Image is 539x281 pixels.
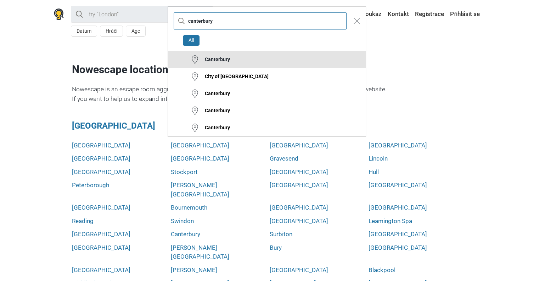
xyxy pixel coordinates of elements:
[168,85,366,102] button: Canterbury Canterbury
[183,35,200,46] button: All
[199,90,230,97] div: Canterbury
[191,90,199,98] img: Canterbury
[199,124,230,131] div: Canterbury
[199,56,230,63] div: Canterbury
[168,102,366,119] button: Canterbury Canterbury
[199,73,269,80] div: City of [GEOGRAPHIC_DATA]
[168,119,366,136] button: Canterbury Canterbury
[191,107,199,115] img: Canterbury
[199,107,230,114] div: Canterbury
[168,68,366,85] button: City of Canterbury City of [GEOGRAPHIC_DATA]
[354,18,360,24] img: Close modal
[191,55,199,64] img: Canterbury
[174,12,347,29] input: try “London”
[191,72,199,81] img: City of Canterbury
[350,14,364,28] button: Close modal
[191,124,199,132] img: Canterbury
[168,51,366,68] button: Canterbury Canterbury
